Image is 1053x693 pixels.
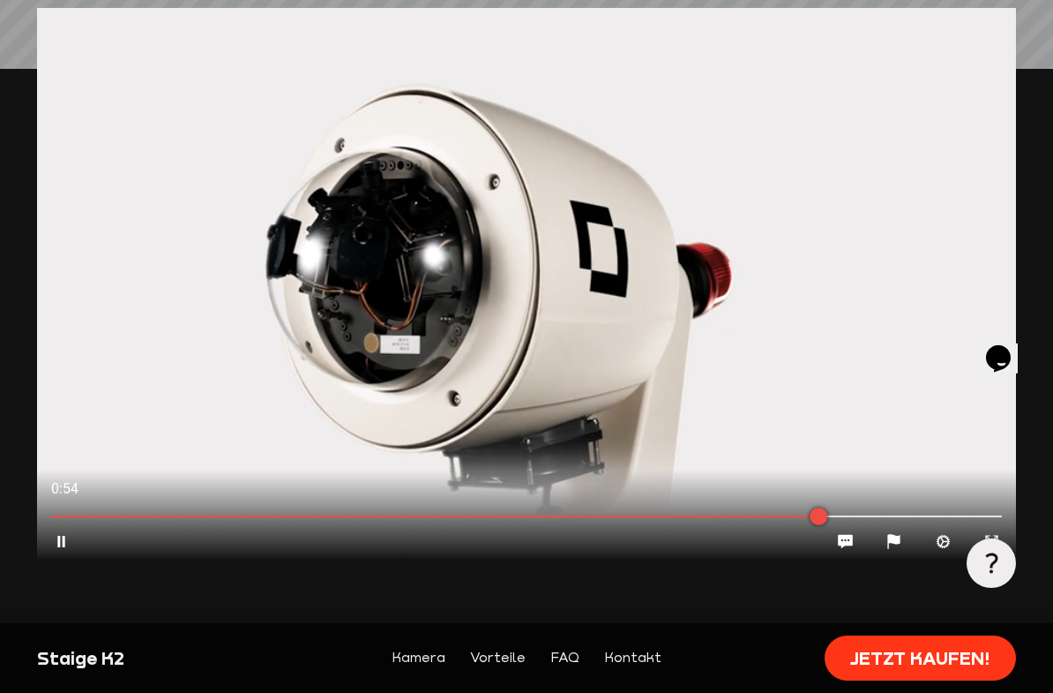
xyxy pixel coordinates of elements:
[37,470,526,508] div: 0:54
[37,646,268,671] div: Staige K2
[825,636,1016,681] a: Jetzt kaufen!
[550,647,579,668] a: FAQ
[392,647,445,668] a: Kamera
[979,320,1035,373] iframe: chat widget
[604,647,661,668] a: Kontakt
[470,647,526,668] a: Vorteile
